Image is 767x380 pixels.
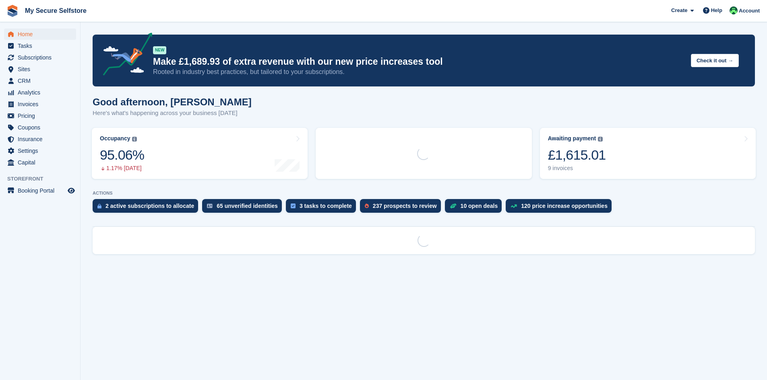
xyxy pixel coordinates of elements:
div: 95.06% [100,147,144,163]
a: menu [4,40,76,51]
a: menu [4,157,76,168]
a: 3 tasks to complete [286,199,360,217]
a: Preview store [66,186,76,195]
span: Settings [18,145,66,156]
a: menu [4,122,76,133]
p: Make £1,689.93 of extra revenue with our new price increases tool [153,56,684,68]
h1: Good afternoon, [PERSON_NAME] [93,97,252,107]
img: stora-icon-8386f47178a22dfd0bd8f6a31ec36ba5ce8667c1dd55bd0f319d3a0aa187defe.svg [6,5,19,17]
span: CRM [18,75,66,86]
img: active_subscription_to_allocate_icon-d502201f5373d7db506a760aba3b589e785aa758c864c3986d89f69b8ff3... [97,203,101,209]
div: 2 active subscriptions to allocate [105,203,194,209]
div: 3 tasks to complete [300,203,352,209]
a: menu [4,185,76,196]
span: Sites [18,64,66,75]
a: Occupancy 95.06% 1.17% [DATE] [92,128,308,179]
a: menu [4,52,76,63]
a: menu [4,29,76,40]
img: price_increase_opportunities-93ffe204e8149a01c8c9dc8f82e8f89637d9d84a8eef4429ea346261dce0b2c0.svg [511,204,517,208]
span: Analytics [18,87,66,98]
a: My Secure Selfstore [22,4,90,17]
a: menu [4,75,76,86]
img: verify_identity-adf6edd0f0f0b5bbfe63781bf79b02c33cf7c696d77639b501bdc392416b5a36.svg [207,203,213,208]
img: prospect-51fa495bee0391a8d652442698ab0144808aea92771e9ea1ae160a38d050c398.svg [365,203,369,208]
a: 10 open deals [445,199,506,217]
span: Help [711,6,722,14]
a: 65 unverified identities [202,199,286,217]
a: 120 price increase opportunities [506,199,616,217]
div: £1,615.01 [548,147,606,163]
img: icon-info-grey-7440780725fd019a000dd9b08b2336e03edf1995a4989e88bcd33f0948082b44.svg [598,137,603,142]
a: menu [4,145,76,156]
span: Pricing [18,110,66,121]
span: Subscriptions [18,52,66,63]
div: Occupancy [100,135,130,142]
a: menu [4,134,76,145]
div: 120 price increase opportunities [521,203,608,209]
span: Capital [18,157,66,168]
a: menu [4,87,76,98]
img: icon-info-grey-7440780725fd019a000dd9b08b2336e03edf1995a4989e88bcd33f0948082b44.svg [132,137,137,142]
div: 65 unverified identities [217,203,278,209]
div: 9 invoices [548,165,606,172]
a: 237 prospects to review [360,199,445,217]
span: Storefront [7,175,80,183]
a: menu [4,110,76,121]
img: deal-1b604bf984904fb50ccaf53a9ad4b4a5d6e5aea283cecdc64d6e3604feb123c2.svg [450,203,457,209]
div: 1.17% [DATE] [100,165,144,172]
img: task-75834270c22a3079a89374b754ae025e5fb1db73e45f91037f5363f120a921f8.svg [291,203,296,208]
span: Tasks [18,40,66,51]
span: Booking Portal [18,185,66,196]
div: 237 prospects to review [373,203,437,209]
span: Account [739,7,760,15]
a: 2 active subscriptions to allocate [93,199,202,217]
span: Invoices [18,99,66,110]
div: Awaiting payment [548,135,596,142]
span: Coupons [18,122,66,133]
button: Check it out → [691,54,739,67]
img: Vickie Wedge [730,6,738,14]
img: price-adjustments-announcement-icon-8257ccfd72463d97f412b2fc003d46551f7dbcb40ab6d574587a9cd5c0d94... [96,33,153,78]
span: Insurance [18,134,66,145]
a: menu [4,64,76,75]
div: 10 open deals [461,203,498,209]
a: Awaiting payment £1,615.01 9 invoices [540,128,756,179]
p: ACTIONS [93,191,755,196]
span: Create [671,6,687,14]
a: menu [4,99,76,110]
p: Rooted in industry best practices, but tailored to your subscriptions. [153,68,684,76]
div: NEW [153,46,166,54]
span: Home [18,29,66,40]
p: Here's what's happening across your business [DATE] [93,109,252,118]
